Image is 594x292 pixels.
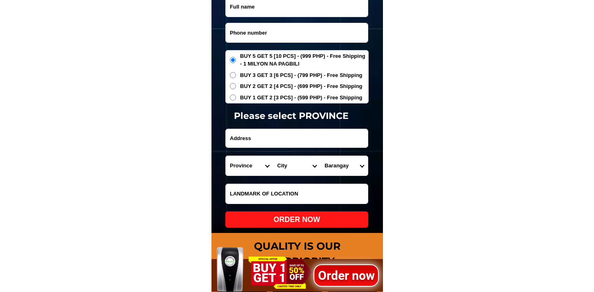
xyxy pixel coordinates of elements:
[226,184,368,204] input: Input LANDMARKOFLOCATION
[226,129,368,147] input: Input address
[230,72,236,78] input: BUY 3 GET 3 [6 PCS] - (799 PHP) - Free Shipping
[226,156,273,176] select: Select province
[230,94,236,101] input: BUY 1 GET 2 [3 PCS] - (599 PHP) - Free Shipping
[206,109,377,123] h1: Please select PROVINCE
[226,23,368,42] input: Input phone_number
[240,82,363,90] span: BUY 2 GET 2 [4 PCS] - (699 PHP) - Free Shipping
[230,57,236,63] input: BUY 5 GET 5 [10 PCS] - (999 PHP) - Free Shipping - 1 MILYON NA PAGBILI
[314,266,379,285] h1: Order now
[225,214,368,225] div: ORDER NOW
[230,83,236,89] input: BUY 2 GET 2 [4 PCS] - (699 PHP) - Free Shipping
[211,239,383,269] h1: QUALITY IS OUR TOP PRIORITY
[240,52,368,68] span: BUY 5 GET 5 [10 PCS] - (999 PHP) - Free Shipping - 1 MILYON NA PAGBILI
[240,94,363,102] span: BUY 1 GET 2 [3 PCS] - (599 PHP) - Free Shipping
[320,156,368,176] select: Select commune
[273,156,320,176] select: Select district
[240,71,363,79] span: BUY 3 GET 3 [6 PCS] - (799 PHP) - Free Shipping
